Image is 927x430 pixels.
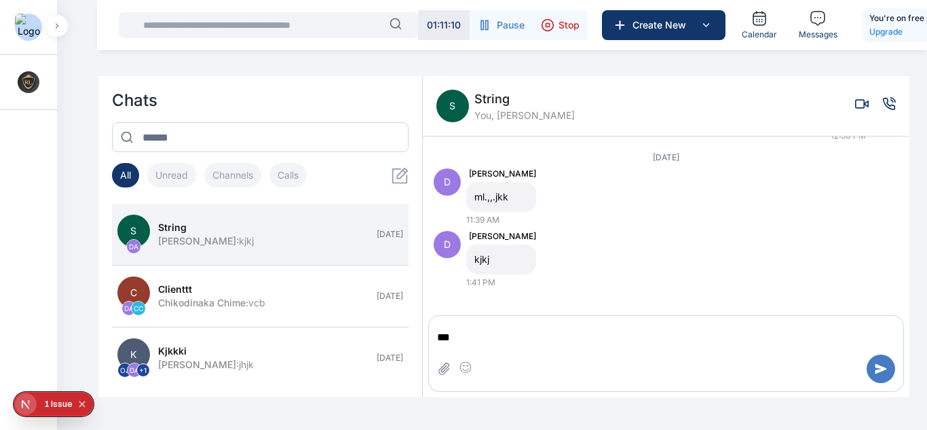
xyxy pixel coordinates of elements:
span: Create New [627,18,698,32]
span: You, [PERSON_NAME] [474,109,575,122]
span: [DATE] [377,291,403,302]
span: D [434,231,461,258]
div: vcb [158,296,368,310]
span: [PERSON_NAME] [469,168,536,179]
span: kjkkki [158,344,187,358]
button: Insert emoji [459,361,472,374]
a: Messages [793,5,843,46]
span: [PERSON_NAME] : [158,359,239,370]
button: Voice call [882,97,896,111]
button: SDAstring[PERSON_NAME]:kjkj[DATE] [112,204,409,266]
span: DA [127,240,140,253]
button: Channels [204,163,261,187]
button: Send message [867,355,895,383]
span: 1:41 PM [466,277,495,288]
span: DA [128,363,141,377]
span: OJ [118,363,132,377]
span: [DATE] [653,152,679,162]
a: Calendar [736,5,782,46]
img: Logo [15,14,42,41]
span: Calendar [742,29,777,40]
div: jhjk [158,358,368,372]
button: KOJDA+1kjkkki[PERSON_NAME]:jhjk[DATE] [112,327,409,389]
button: Video call [855,97,869,111]
span: D [434,168,461,196]
button: Logo [11,16,46,38]
textarea: Message input [429,324,903,351]
button: Pause [470,10,533,40]
span: 11:39 AM [466,215,499,226]
span: + 1 [136,363,150,377]
span: S [117,215,150,247]
span: CC [132,302,145,315]
span: S [436,90,469,122]
span: Chikodinaka Chime : [158,297,248,308]
span: Messages [799,29,837,40]
span: DA [122,302,136,315]
span: string [158,221,187,234]
span: kjkj [474,253,528,266]
button: Calls [269,163,307,187]
span: clienttt [158,283,192,296]
img: Profile [18,71,39,93]
span: [DATE] [377,353,403,363]
button: Stop [533,10,588,40]
span: K [117,338,150,371]
button: CDACCclientttChikodinaka Chime:vcb[DATE] [112,266,409,327]
span: [DATE] [377,229,403,240]
button: Unread [147,163,196,187]
p: 01 : 11 : 10 [427,18,461,32]
span: ml.,,.jkk [474,190,528,204]
span: Pause [497,18,525,32]
span: [PERSON_NAME] : [158,235,239,247]
span: [PERSON_NAME] [469,231,536,242]
span: Stop [559,18,580,32]
span: C [117,276,150,309]
h2: Chats [112,90,409,111]
div: kjkj [158,234,368,248]
button: Attach file [437,361,451,378]
button: Create New [602,10,725,40]
button: All [112,163,139,187]
span: string [474,90,575,109]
